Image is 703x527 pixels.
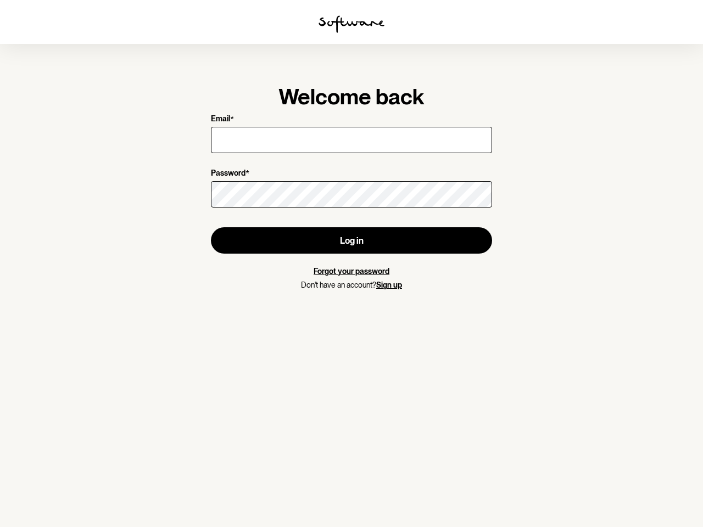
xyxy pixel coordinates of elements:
h1: Welcome back [211,83,492,110]
img: software logo [319,15,384,33]
button: Log in [211,227,492,254]
p: Email [211,114,230,125]
p: Don't have an account? [211,281,492,290]
p: Password [211,169,246,179]
a: Sign up [376,281,402,289]
a: Forgot your password [314,267,389,276]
